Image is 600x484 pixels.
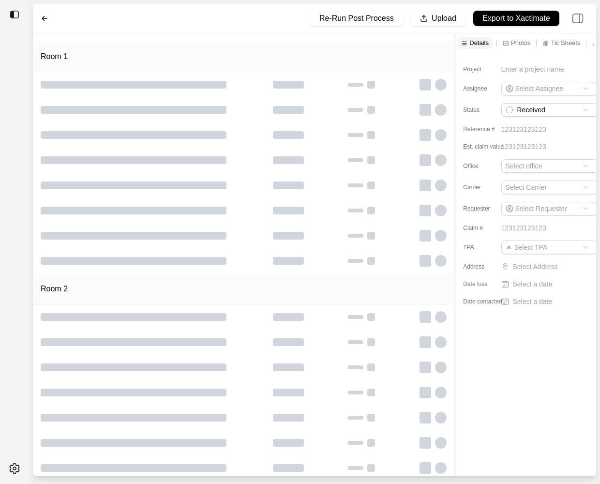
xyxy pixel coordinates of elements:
label: Date contacted [463,298,511,305]
label: Date loss [463,280,511,288]
p: Export to Xactimate [482,13,550,24]
p: Photos [511,39,530,47]
label: Reference # [463,125,511,133]
label: Office [463,162,511,170]
label: Project [463,65,511,73]
p: Select a date [513,279,553,289]
button: Upload [411,11,465,26]
h1: Room 1 [41,51,68,62]
label: Claim # [463,224,511,232]
label: Requester [463,205,511,212]
p: Tic Sheets [551,39,580,47]
label: Est. claim value [463,143,511,151]
img: toggle sidebar [10,10,19,19]
button: Export to Xactimate [473,11,559,26]
p: 123123123123 [501,142,546,151]
button: Re-Run Post Process [310,11,403,26]
label: Carrier [463,183,511,191]
p: 123123123123 [501,223,546,233]
img: right-panel.svg [567,8,588,29]
label: Assignee [463,85,511,92]
label: TPA [463,243,511,251]
p: Re-Run Post Process [319,13,394,24]
p: Select a date [513,297,553,306]
p: Upload [432,13,456,24]
p: 123123123123 [501,124,546,134]
p: Enter a project name [501,64,564,74]
p: Select Address [513,262,600,272]
p: Details [469,39,489,47]
label: Address [463,263,511,271]
label: Status [463,106,511,114]
h1: Room 2 [41,283,68,295]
